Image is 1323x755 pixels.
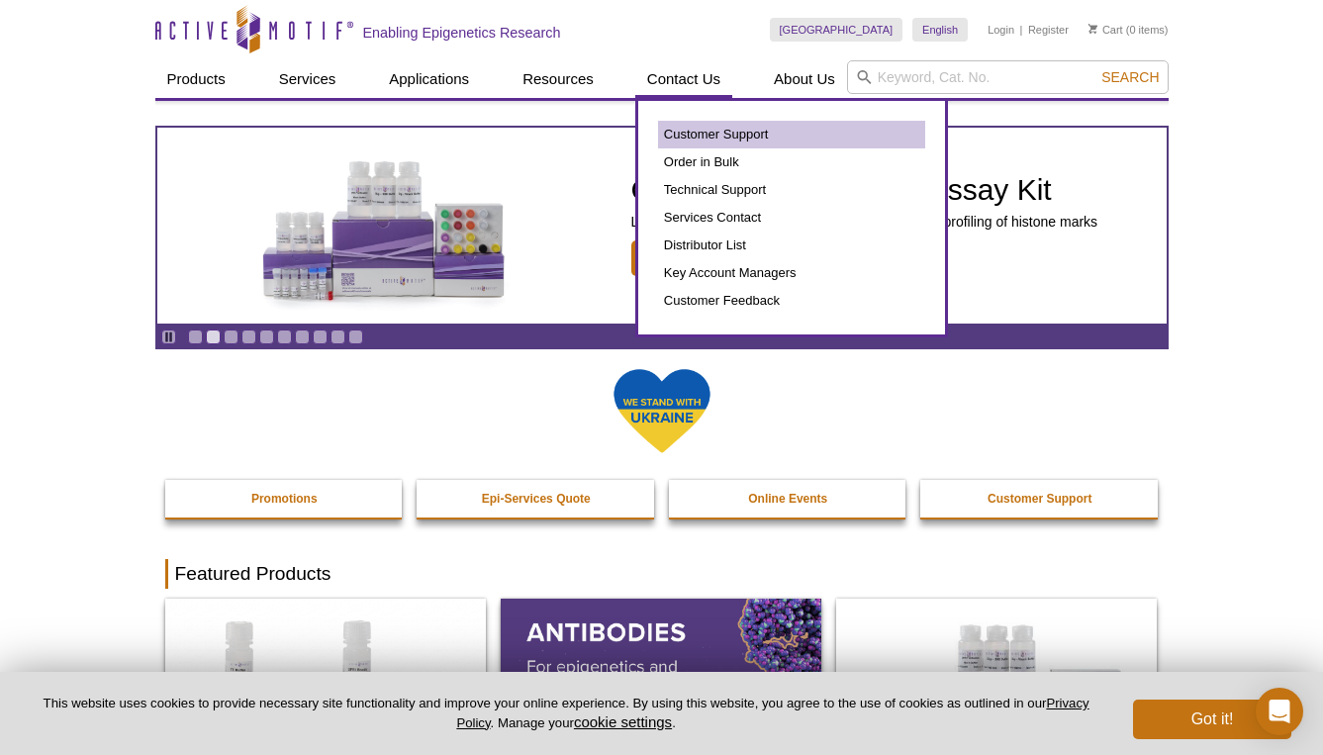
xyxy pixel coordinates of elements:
[1020,18,1023,42] li: |
[161,330,176,344] a: Toggle autoplay
[847,60,1169,94] input: Keyword, Cat. No.
[188,330,203,344] a: Go to slide 1
[363,24,561,42] h2: Enabling Epigenetics Research
[155,60,237,98] a: Products
[988,492,1091,506] strong: Customer Support
[251,492,318,506] strong: Promotions
[748,492,827,506] strong: Online Events
[313,330,328,344] a: Go to slide 8
[348,330,363,344] a: Go to slide 10
[658,204,925,232] a: Services Contact
[267,60,348,98] a: Services
[658,176,925,204] a: Technical Support
[224,330,238,344] a: Go to slide 3
[377,60,481,98] a: Applications
[1256,688,1303,735] div: Open Intercom Messenger
[574,713,672,730] button: cookie settings
[1101,69,1159,85] span: Search
[631,240,747,276] span: Learn More
[635,60,732,98] a: Contact Us
[1028,23,1069,37] a: Register
[259,330,274,344] a: Go to slide 5
[658,148,925,176] a: Order in Bulk
[277,330,292,344] a: Go to slide 6
[165,559,1159,589] h2: Featured Products
[221,117,547,334] img: CUT&Tag-IT Express Assay Kit
[920,480,1160,518] a: Customer Support
[511,60,606,98] a: Resources
[658,287,925,315] a: Customer Feedback
[157,128,1167,324] a: CUT&Tag-IT Express Assay Kit CUT&Tag-IT®Express Assay Kit Less variable and higher-throughput gen...
[631,175,1098,205] h2: CUT&Tag-IT Express Assay Kit
[762,60,847,98] a: About Us
[658,232,925,259] a: Distributor List
[1095,68,1165,86] button: Search
[1133,700,1291,739] button: Got it!
[770,18,903,42] a: [GEOGRAPHIC_DATA]
[1088,23,1123,37] a: Cart
[669,480,908,518] a: Online Events
[206,330,221,344] a: Go to slide 2
[456,696,1088,729] a: Privacy Policy
[658,259,925,287] a: Key Account Managers
[241,330,256,344] a: Go to slide 4
[658,121,925,148] a: Customer Support
[482,492,591,506] strong: Epi-Services Quote
[32,695,1100,732] p: This website uses cookies to provide necessary site functionality and improve your online experie...
[631,213,1098,231] p: Less variable and higher-throughput genome-wide profiling of histone marks
[165,480,405,518] a: Promotions
[1088,18,1169,42] li: (0 items)
[988,23,1014,37] a: Login
[331,330,345,344] a: Go to slide 9
[912,18,968,42] a: English
[295,330,310,344] a: Go to slide 7
[1088,24,1097,34] img: Your Cart
[417,480,656,518] a: Epi-Services Quote
[157,128,1167,324] article: CUT&Tag-IT Express Assay Kit
[613,367,711,455] img: We Stand With Ukraine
